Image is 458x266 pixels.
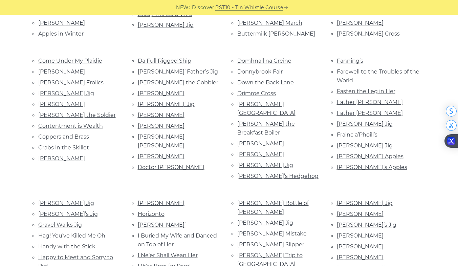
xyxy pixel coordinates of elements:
[237,241,304,248] a: [PERSON_NAME] Slipper
[138,232,217,248] a: I Buried My Wife and Danced on Top of Her
[38,144,89,151] a: Crabs in the Skillet
[192,4,214,12] span: Discover
[237,140,284,147] a: [PERSON_NAME]
[337,20,384,26] a: [PERSON_NAME]
[237,90,276,97] a: Drimroe Cross
[138,200,184,206] a: [PERSON_NAME]
[337,254,384,261] a: [PERSON_NAME]
[38,155,85,162] a: [PERSON_NAME]
[38,101,85,107] a: [PERSON_NAME]
[38,90,94,97] a: [PERSON_NAME] Jig
[237,200,309,215] a: [PERSON_NAME] Bottle of [PERSON_NAME]
[38,123,103,129] a: Contentment is Wealth
[38,68,85,75] a: [PERSON_NAME]
[337,131,377,138] a: Frainc a’Phoill’s
[337,110,403,116] a: Father [PERSON_NAME]
[38,222,82,228] a: Gravel Walks Jig
[337,99,403,105] a: Father [PERSON_NAME]
[138,112,184,118] a: [PERSON_NAME]
[38,232,105,239] a: Hag! You’ve Killed Me Oh
[138,101,195,107] a: [PERSON_NAME]’ Jig
[337,164,407,170] a: [PERSON_NAME]’s Apples
[38,243,95,250] a: Handy with the Stick
[138,153,184,160] a: [PERSON_NAME]
[138,252,198,259] a: I Ne’er Shall Wean Her
[138,68,218,75] a: [PERSON_NAME]’ Father’s Jig
[138,79,218,86] a: [PERSON_NAME] the Cobbler
[237,30,315,37] a: Buttermilk [PERSON_NAME]
[38,134,89,140] a: Coppers and Brass
[38,200,94,206] a: [PERSON_NAME] Jig
[337,68,419,84] a: Farewell to the Troubles of the World
[38,30,84,37] a: Apples in Winter
[215,4,283,12] a: PST10 - Tin Whistle Course
[38,58,102,64] a: Come Under My Plaidie
[237,58,291,64] a: Domhnall na Greine
[337,30,400,37] a: [PERSON_NAME] Cross
[337,243,384,250] a: [PERSON_NAME]
[138,222,186,228] a: [PERSON_NAME]’
[138,58,191,64] a: Da Full Rigged Ship
[176,4,190,12] span: NEW:
[38,20,85,26] a: [PERSON_NAME]
[38,79,104,86] a: [PERSON_NAME] Frolics
[337,142,393,149] a: [PERSON_NAME] Jig
[237,101,296,116] a: [PERSON_NAME][GEOGRAPHIC_DATA]
[138,134,184,149] a: [PERSON_NAME] [PERSON_NAME]
[337,232,384,239] a: [PERSON_NAME]
[38,211,98,217] a: [PERSON_NAME]’s Jig
[237,173,319,179] a: [PERSON_NAME]’s Hedgehog
[138,123,184,129] a: [PERSON_NAME]
[237,20,302,26] a: [PERSON_NAME] March
[237,68,283,75] a: Donnybrook Fair
[237,121,295,136] a: [PERSON_NAME] the Breakfast Boiler
[237,79,294,86] a: Down the Back Lane
[138,90,184,97] a: [PERSON_NAME]
[337,88,395,95] a: Fasten the Leg in Her
[337,211,384,217] a: [PERSON_NAME]
[337,153,404,160] a: [PERSON_NAME] Apples
[138,211,165,217] a: Horizonto
[337,121,393,127] a: [PERSON_NAME] Jig
[38,112,116,118] a: [PERSON_NAME] the Soldier
[237,230,307,237] a: [PERSON_NAME] Mistake
[337,222,396,228] a: [PERSON_NAME]’s Jig
[337,200,393,206] a: [PERSON_NAME] Jig
[237,151,284,158] a: [PERSON_NAME]
[237,162,293,168] a: [PERSON_NAME] Jig
[237,220,293,226] a: [PERSON_NAME] Jig
[138,22,194,28] a: [PERSON_NAME] Jig
[337,58,363,64] a: Fanning’s
[138,164,204,170] a: Doctor [PERSON_NAME]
